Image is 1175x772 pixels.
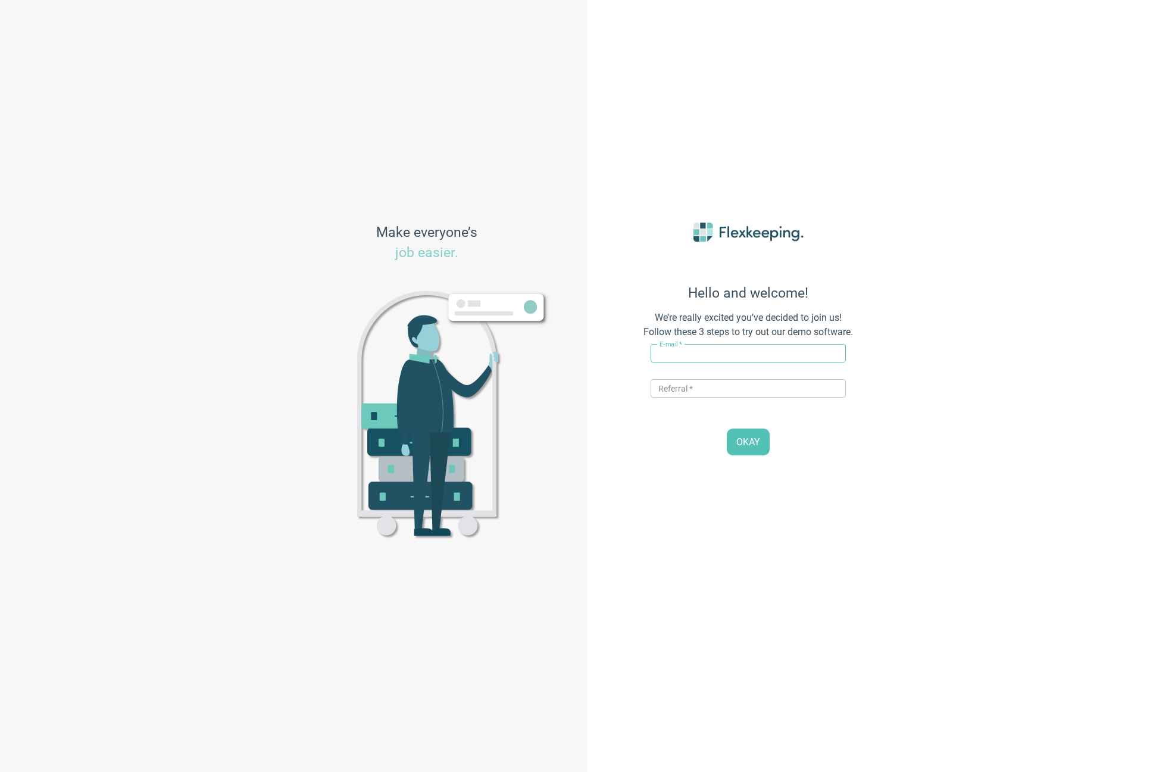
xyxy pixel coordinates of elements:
[727,429,770,455] button: OKAY
[617,285,879,301] span: Hello and welcome!
[736,436,760,449] span: OKAY
[395,245,458,261] span: job easier.
[617,311,879,340] span: We’re really excited you’ve decided to join us! Follow these 3 steps to try out our demo software.
[376,223,477,264] span: Make everyone’s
